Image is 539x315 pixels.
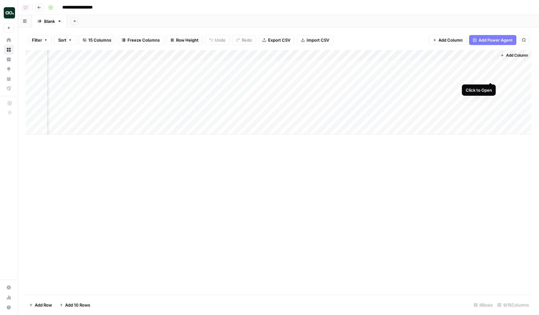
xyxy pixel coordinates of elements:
span: Export CSV [268,37,290,43]
button: 15 Columns [79,35,115,45]
button: Filter [28,35,52,45]
a: Home [4,35,14,45]
button: Workspace: AirOps Builders [4,5,14,21]
span: Add Power Agent [479,37,513,43]
button: Add 10 Rows [56,300,94,310]
a: Usage [4,292,14,302]
button: Help + Support [4,302,14,312]
button: Row Height [166,35,203,45]
span: Sort [58,37,66,43]
a: Opportunities [4,64,14,74]
button: Redo [232,35,256,45]
span: Freeze Columns [127,37,160,43]
span: Row Height [176,37,199,43]
button: Sort [54,35,76,45]
button: Freeze Columns [118,35,164,45]
a: Flightpath [4,84,14,94]
span: Undo [215,37,225,43]
span: Add 10 Rows [65,302,90,308]
button: Undo [205,35,230,45]
a: Insights [4,54,14,64]
button: Add Column [498,51,531,59]
div: Click to Open [466,87,492,93]
span: 15 Columns [88,37,111,43]
a: Blank [32,15,67,28]
button: Add Column [429,35,467,45]
button: Add Row [25,300,56,310]
button: Import CSV [297,35,333,45]
span: Import CSV [307,37,329,43]
div: 9/15 Columns [495,300,531,310]
div: 6 Rows [471,300,495,310]
span: Filter [32,37,42,43]
div: Blank [44,18,55,24]
span: Add Column [438,37,463,43]
button: Export CSV [258,35,294,45]
span: Redo [242,37,252,43]
button: Add Power Agent [469,35,516,45]
img: AirOps Builders Logo [4,7,15,18]
span: Add Column [506,53,528,58]
span: Add Row [35,302,52,308]
a: Your Data [4,74,14,84]
a: Settings [4,282,14,292]
a: Browse [4,45,14,55]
